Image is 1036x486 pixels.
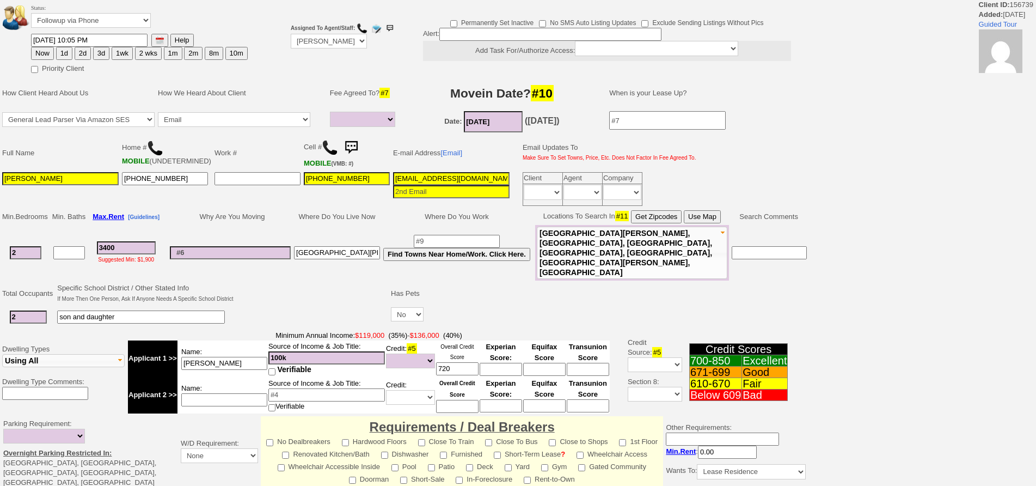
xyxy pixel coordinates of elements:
nobr: Locations To Search In [543,212,721,220]
u: Overnight Parking Restricted In: [3,449,112,457]
label: Gym [541,459,567,472]
img: people.png [3,5,35,30]
td: Client [523,173,562,184]
span: #5 [407,343,416,354]
input: Yard [505,464,512,471]
button: 2d [75,47,91,60]
font: Equifax Score [531,343,557,362]
input: 2nd Email [393,185,510,198]
img: call.png [322,139,338,156]
font: MOBILE [122,157,150,165]
button: 2m [184,47,203,60]
td: Cell # [302,135,391,171]
font: (35%) [389,331,408,339]
td: Source of Income & Job Title: [268,341,385,376]
img: sms.png [340,137,362,159]
b: Assigned To Agent/Staff: [291,25,355,31]
input: Short-Term Lease? [494,452,501,459]
td: Credit Source: Section 8: [611,329,684,415]
span: Bedrooms [16,212,48,221]
div: Alert: [423,28,791,61]
font: Make Sure To Set Towns, Price, Etc. Does Not Factor In Fee Agreed To. [523,155,696,161]
input: Patio [428,464,435,471]
input: Priority Client [31,66,38,73]
td: Email Updates To [514,135,698,171]
span: - [128,331,610,341]
span: Rent [108,212,124,221]
input: Ask Customer: Do You Know Your Equifax Credit Score [523,363,566,376]
input: #3 [97,241,156,254]
b: AT&T Wireless [304,159,353,167]
label: Exclude Sending Listings Without Pics [641,15,763,28]
td: 610-670 [689,378,741,390]
input: Ask Customer: Do You Know Your Experian Credit Score [480,363,522,376]
td: Home # (UNDETERMINED) [120,135,213,171]
font: Transunion Score [569,343,607,362]
span: Using All [5,356,38,365]
label: Wheelchair Accessible Inside [278,459,380,472]
input: #9 [414,235,500,248]
input: No SMS Auto Listing Updates [539,20,546,27]
td: Min. Baths [51,209,87,225]
input: #2 [10,311,47,324]
font: $136,000 [410,331,439,339]
td: Applicant 1 >> [128,341,177,376]
label: Renovated Kitchen/Bath [282,447,369,459]
font: Minimum Annual Income: [275,331,407,339]
span: #5 [652,347,662,357]
button: [GEOGRAPHIC_DATA][PERSON_NAME], [GEOGRAPHIC_DATA], [GEOGRAPHIC_DATA], [GEOGRAPHIC_DATA], [GEOGRAP... [537,227,727,279]
label: Close To Train [418,434,474,447]
center: Add Task For/Authorize Access: [423,41,791,61]
label: Furnished [440,447,482,459]
td: When is your Lease Up? [598,77,809,110]
label: Wheelchair Access [577,447,647,459]
td: Total Occupants [1,282,56,306]
a: [Guidelines] [128,212,160,221]
input: Deck [466,464,473,471]
td: Excellent [742,355,788,367]
b: Min. [666,447,696,455]
font: $119,000 [355,331,384,339]
label: Permanently Set Inactive [450,15,534,28]
td: Applicant 2 >> [128,376,177,414]
label: Pool [391,459,416,472]
font: Equifax Score [531,379,557,398]
td: Has Pets [389,282,425,306]
td: Fair [742,378,788,390]
input: #4 [268,351,385,364]
font: (VMB: #) [332,161,354,167]
img: [calendar icon] [156,37,164,45]
td: Credit: [385,376,436,414]
b: Client ID: [979,1,1010,9]
input: Exclude Sending Listings Without Pics [641,20,648,27]
h3: Movein Date? [407,83,597,103]
label: Short-Term Lease [494,447,565,459]
td: Min. [1,209,51,225]
button: Find Towns Near Home/Work. Click Here. [383,248,530,261]
label: Priority Client [31,61,84,74]
input: Close to Shops [549,439,556,446]
input: Doorman [349,477,356,484]
input: #8 [294,246,380,259]
span: [GEOGRAPHIC_DATA][PERSON_NAME], [GEOGRAPHIC_DATA], [GEOGRAPHIC_DATA], [GEOGRAPHIC_DATA], [GEOGRAP... [540,229,712,277]
input: #6 [170,246,291,259]
input: Dishwasher [381,452,388,459]
font: Requirements / Deal Breakers [370,420,555,434]
font: Transunion Score [569,379,607,398]
input: Pool [391,464,399,471]
label: Close To Bus [485,434,537,447]
b: Max. [93,212,124,221]
input: Ask Customer: Do You Know Your Experian Credit Score [480,399,522,412]
label: Yard [505,459,530,472]
label: Doorman [349,472,389,484]
a: ? [561,450,565,458]
font: Overall Credit Score [440,344,474,360]
td: Why Are You Moving [168,209,292,225]
td: Source of Income & Job Title: Verifiable [268,376,385,414]
input: Renovated Kitchen/Bath [282,452,289,459]
img: 01be05498d4cbbce6a9c8aae4c017ed5 [979,29,1022,73]
input: #1 [10,246,41,259]
button: 1wk [112,47,133,60]
input: Ask Customer: Do You Know Your Transunion Credit Score [567,363,609,376]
